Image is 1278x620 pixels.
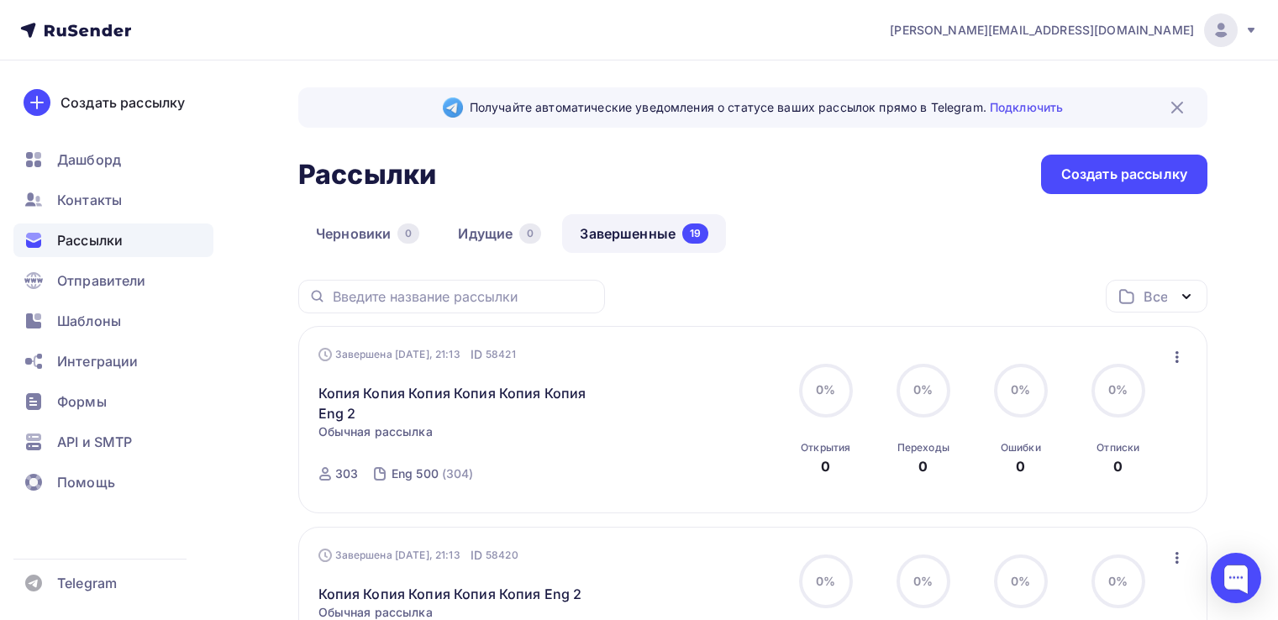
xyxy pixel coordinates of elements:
[1108,382,1128,397] span: 0%
[470,99,1063,116] span: Получайте автоматические уведомления о статусе ваших рассылок прямо в Telegram.
[333,287,595,306] input: Введите название рассылки
[57,230,123,250] span: Рассылки
[57,190,122,210] span: Контакты
[1113,456,1123,476] div: 0
[57,351,138,371] span: Интеграции
[562,214,726,253] a: Завершенные19
[57,432,132,452] span: API и SMTP
[471,547,482,564] span: ID
[897,441,949,454] div: Переходы
[519,223,541,244] div: 0
[471,346,482,363] span: ID
[1061,165,1187,184] div: Создать рассылку
[443,97,463,118] img: Telegram
[318,584,582,604] a: Копия Копия Копия Копия Копия Eng 2
[990,100,1063,114] a: Подключить
[57,472,115,492] span: Помощь
[1016,456,1025,476] div: 0
[1011,574,1030,588] span: 0%
[1097,441,1139,454] div: Отписки
[821,456,830,476] div: 0
[397,223,419,244] div: 0
[335,465,358,482] div: 303
[486,346,516,363] span: 58421
[57,271,146,291] span: Отправители
[913,382,933,397] span: 0%
[57,391,107,412] span: Формы
[918,456,928,476] div: 0
[57,311,121,331] span: Шаблоны
[60,92,185,113] div: Создать рассылку
[13,223,213,257] a: Рассылки
[440,214,559,253] a: Идущие0
[1001,441,1041,454] div: Ошибки
[298,214,437,253] a: Черновики0
[1011,382,1030,397] span: 0%
[442,465,474,482] div: (304)
[318,547,518,564] div: Завершена [DATE], 21:13
[816,574,835,588] span: 0%
[486,547,518,564] span: 58420
[13,385,213,418] a: Формы
[392,465,439,482] div: Eng 500
[13,264,213,297] a: Отправители
[13,183,213,217] a: Контакты
[816,382,835,397] span: 0%
[1108,574,1128,588] span: 0%
[890,13,1258,47] a: [PERSON_NAME][EMAIL_ADDRESS][DOMAIN_NAME]
[890,22,1194,39] span: [PERSON_NAME][EMAIL_ADDRESS][DOMAIN_NAME]
[1144,286,1167,307] div: Все
[57,150,121,170] span: Дашборд
[682,223,708,244] div: 19
[1106,280,1207,313] button: Все
[13,304,213,338] a: Шаблоны
[298,158,436,192] h2: Рассылки
[57,573,117,593] span: Telegram
[801,441,850,454] div: Открытия
[390,460,476,487] a: Eng 500 (304)
[318,383,607,423] a: Копия Копия Копия Копия Копия Копия Eng 2
[318,346,516,363] div: Завершена [DATE], 21:13
[13,143,213,176] a: Дашборд
[318,423,433,440] span: Обычная рассылка
[913,574,933,588] span: 0%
